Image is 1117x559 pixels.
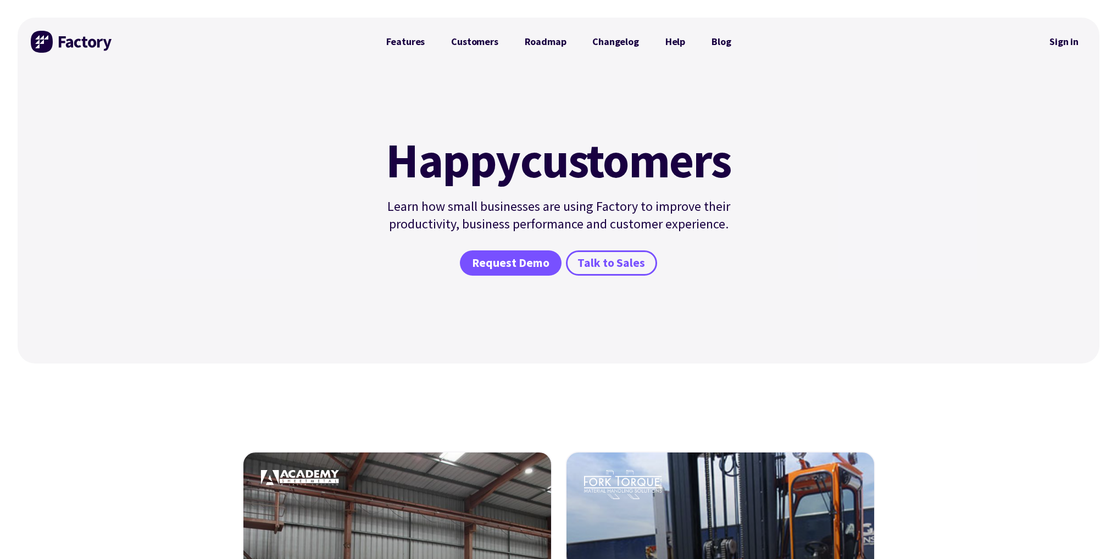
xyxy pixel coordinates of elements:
p: Learn how small businesses are using Factory to improve their productivity, business performance ... [380,198,738,233]
nav: Primary Navigation [373,31,744,53]
a: Roadmap [512,31,580,53]
h1: customers [380,136,738,185]
img: Factory [31,31,113,53]
span: Talk to Sales [577,255,645,271]
a: Talk to Sales [566,250,657,276]
a: Features [373,31,438,53]
span: Request Demo [472,255,549,271]
mark: Happy [386,136,520,185]
a: Help [652,31,698,53]
a: Sign in [1042,29,1086,54]
a: Blog [698,31,744,53]
a: Request Demo [460,250,561,276]
nav: Secondary Navigation [1042,29,1086,54]
a: Customers [438,31,511,53]
a: Changelog [579,31,652,53]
